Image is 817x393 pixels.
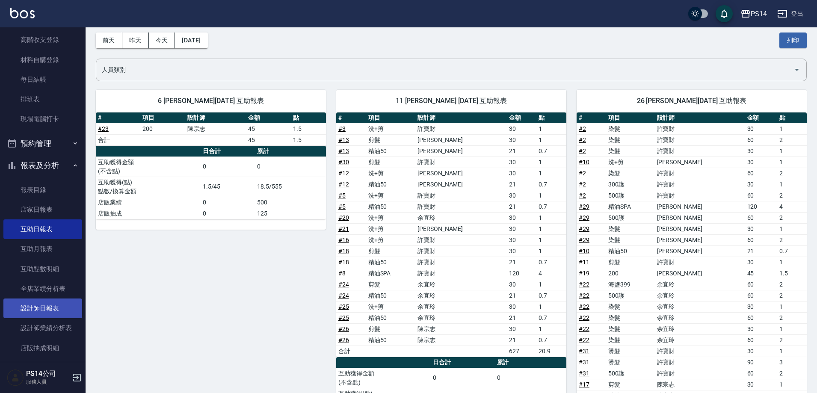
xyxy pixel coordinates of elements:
[606,346,655,357] td: 燙髮
[507,312,537,323] td: 21
[777,323,807,334] td: 1
[745,268,778,279] td: 45
[338,125,346,132] a: #3
[655,134,745,145] td: 許寶財
[338,248,349,254] a: #18
[606,157,655,168] td: 洗+剪
[3,200,82,219] a: 店家日報表
[606,212,655,223] td: 500護
[579,170,586,177] a: #2
[779,33,807,48] button: 列印
[737,5,770,23] button: PS14
[507,279,537,290] td: 30
[366,168,415,179] td: 洗+剪
[536,134,566,145] td: 1
[366,223,415,234] td: 洗+剪
[777,157,807,168] td: 1
[579,148,586,154] a: #2
[655,234,745,245] td: [PERSON_NAME]
[415,201,507,212] td: 許寶財
[507,145,537,157] td: 21
[777,168,807,179] td: 2
[777,290,807,301] td: 2
[291,123,326,134] td: 1.5
[777,134,807,145] td: 2
[655,145,745,157] td: 許寶財
[655,323,745,334] td: 余宜玲
[366,190,415,201] td: 洗+剪
[655,179,745,190] td: 許寶財
[655,123,745,134] td: 許寶財
[579,259,589,266] a: #11
[606,123,655,134] td: 染髮
[96,112,140,124] th: #
[291,134,326,145] td: 1.5
[507,134,537,145] td: 30
[431,368,495,388] td: 0
[777,245,807,257] td: 0.7
[579,325,589,332] a: #22
[338,148,349,154] a: #13
[777,301,807,312] td: 1
[606,279,655,290] td: 海鹽399
[336,346,366,357] td: 合計
[536,245,566,257] td: 1
[745,312,778,323] td: 60
[536,123,566,134] td: 1
[26,378,70,386] p: 服務人員
[745,223,778,234] td: 30
[415,301,507,312] td: 余宜玲
[745,112,778,124] th: 金額
[495,357,566,368] th: 累計
[336,368,431,388] td: 互助獲得金額 (不含點)
[536,234,566,245] td: 1
[579,203,589,210] a: #29
[338,192,346,199] a: #5
[536,223,566,234] td: 1
[507,179,537,190] td: 21
[366,201,415,212] td: 精油50
[745,190,778,201] td: 60
[536,301,566,312] td: 1
[655,346,745,357] td: 許寶財
[745,168,778,179] td: 60
[96,112,326,146] table: a dense table
[579,381,589,388] a: #17
[745,323,778,334] td: 30
[3,338,82,358] a: 店販抽成明細
[606,334,655,346] td: 染髮
[255,177,326,197] td: 18.5/555
[606,245,655,257] td: 精油50
[10,8,35,18] img: Logo
[366,290,415,301] td: 精油50
[3,358,82,378] a: 費用分析表
[415,223,507,234] td: [PERSON_NAME]
[338,259,349,266] a: #18
[655,268,745,279] td: [PERSON_NAME]
[366,268,415,279] td: 精油SPA
[777,312,807,323] td: 2
[777,123,807,134] td: 1
[587,97,796,105] span: 26 [PERSON_NAME][DATE] 互助報表
[96,157,201,177] td: 互助獲得金額 (不含點)
[655,245,745,257] td: [PERSON_NAME]
[536,279,566,290] td: 1
[415,157,507,168] td: 許寶財
[149,33,175,48] button: 今天
[579,281,589,288] a: #22
[536,168,566,179] td: 1
[255,208,326,219] td: 125
[579,136,586,143] a: #2
[777,368,807,379] td: 2
[366,112,415,124] th: 項目
[507,234,537,245] td: 30
[655,212,745,223] td: [PERSON_NAME]
[777,257,807,268] td: 1
[745,201,778,212] td: 120
[338,325,349,332] a: #26
[415,290,507,301] td: 余宜玲
[100,62,790,77] input: 人員名稱
[579,314,589,321] a: #22
[655,257,745,268] td: 許寶財
[777,179,807,190] td: 1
